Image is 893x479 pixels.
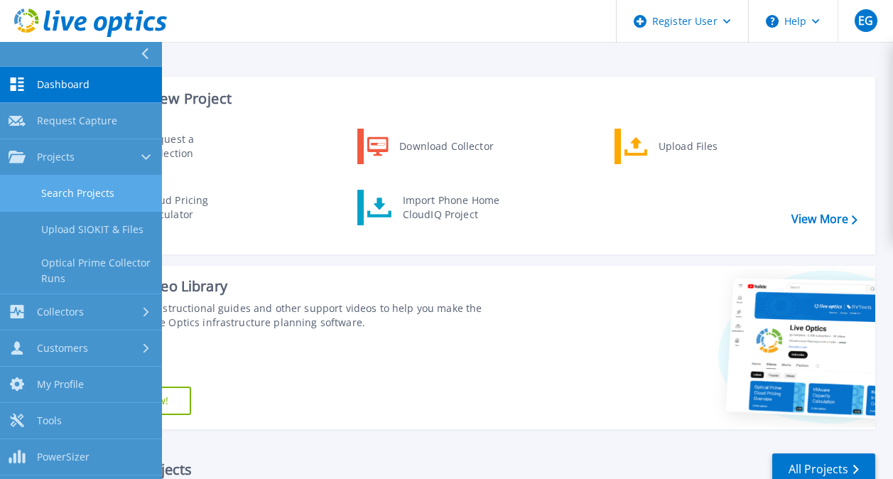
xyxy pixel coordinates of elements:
[37,451,90,463] span: PowerSizer
[37,78,90,91] span: Dashboard
[37,342,88,355] span: Customers
[83,277,502,296] div: Support Video Library
[615,129,760,164] a: Upload Files
[858,15,873,26] span: EG
[791,212,857,226] a: View More
[137,193,242,222] div: Cloud Pricing Calculator
[100,129,246,164] a: Request a Collection
[37,114,117,127] span: Request Capture
[651,132,757,161] div: Upload Files
[37,151,75,163] span: Projects
[37,414,62,427] span: Tools
[396,193,507,222] div: Import Phone Home CloudIQ Project
[392,132,499,161] div: Download Collector
[83,301,502,330] div: Find tutorials, instructional guides and other support videos to help you make the most of your L...
[37,378,84,391] span: My Profile
[139,132,242,161] div: Request a Collection
[100,190,246,225] a: Cloud Pricing Calculator
[37,306,84,318] span: Collectors
[357,129,503,164] a: Download Collector
[101,91,857,107] h3: Start a New Project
